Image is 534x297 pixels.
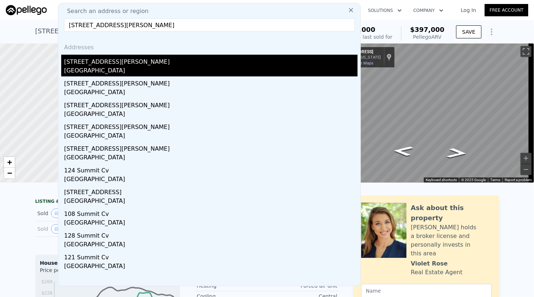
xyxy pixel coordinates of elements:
[411,223,492,258] div: [PERSON_NAME] holds a broker license and personally invests in this area
[64,185,358,197] div: [STREET_ADDRESS]
[64,229,358,240] div: 128 Summit Cv
[350,26,375,33] span: $6,000
[456,25,481,38] button: SAVE
[485,4,528,16] a: Free Account
[362,4,408,17] button: Solutions
[505,178,532,182] a: Report a problem
[384,143,422,158] path: Go West, 16th St SW
[64,175,358,185] div: [GEOGRAPHIC_DATA]
[64,218,358,229] div: [GEOGRAPHIC_DATA]
[37,209,102,218] div: Sold
[64,153,358,163] div: [GEOGRAPHIC_DATA]
[387,53,392,61] a: Show location on map
[461,178,486,182] span: © 2025 Google
[408,4,449,17] button: Company
[64,18,355,32] input: Enter an address, city, region, neighborhood or zip code
[61,37,358,55] div: Addresses
[426,177,457,183] button: Keyboard shortcuts
[64,197,358,207] div: [GEOGRAPHIC_DATA]
[4,168,15,179] a: Zoom out
[41,290,53,296] tspan: $228
[64,98,358,110] div: [STREET_ADDRESS][PERSON_NAME]
[410,26,445,33] span: $397,000
[64,131,358,142] div: [GEOGRAPHIC_DATA]
[411,203,492,223] div: Ask about this property
[490,178,500,182] a: Terms
[521,164,531,175] button: Zoom out
[64,110,358,120] div: [GEOGRAPHIC_DATA]
[438,146,476,160] path: Go East, 16th St SW
[521,153,531,164] button: Zoom in
[51,224,66,234] button: View historical data
[61,7,149,16] span: Search an address or region
[41,279,53,284] tspan: $269
[64,207,358,218] div: 108 Summit Cv
[331,43,534,183] div: Street View
[64,250,358,262] div: 121 Summit Cv
[7,158,12,167] span: +
[51,209,66,218] button: View historical data
[411,268,463,277] div: Real Estate Agent
[64,76,358,88] div: [STREET_ADDRESS][PERSON_NAME]
[40,259,175,267] div: Houses Median Sale
[37,224,102,234] div: Sold
[4,157,15,168] a: Zoom in
[64,88,358,98] div: [GEOGRAPHIC_DATA]
[40,267,108,278] div: Price per Square Foot
[331,43,534,183] div: Map
[7,168,12,177] span: −
[64,66,358,76] div: [GEOGRAPHIC_DATA]
[452,7,485,14] a: Log In
[6,5,47,15] img: Pellego
[64,240,358,250] div: [GEOGRAPHIC_DATA]
[35,26,180,36] div: [STREET_ADDRESS] , Lehigh Acres , FL 33976
[64,55,358,66] div: [STREET_ADDRESS][PERSON_NAME]
[411,259,448,268] div: Violet Rose
[64,120,358,131] div: [STREET_ADDRESS][PERSON_NAME]
[333,33,392,41] div: Off Market, last sold for
[64,163,358,175] div: 124 Summit Cv
[521,46,531,57] button: Toggle fullscreen view
[35,198,180,206] div: LISTING & SALE HISTORY
[64,142,358,153] div: [STREET_ADDRESS][PERSON_NAME]
[484,25,499,39] button: Show Options
[64,262,358,272] div: [GEOGRAPHIC_DATA]
[410,33,445,41] div: Pellego ARV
